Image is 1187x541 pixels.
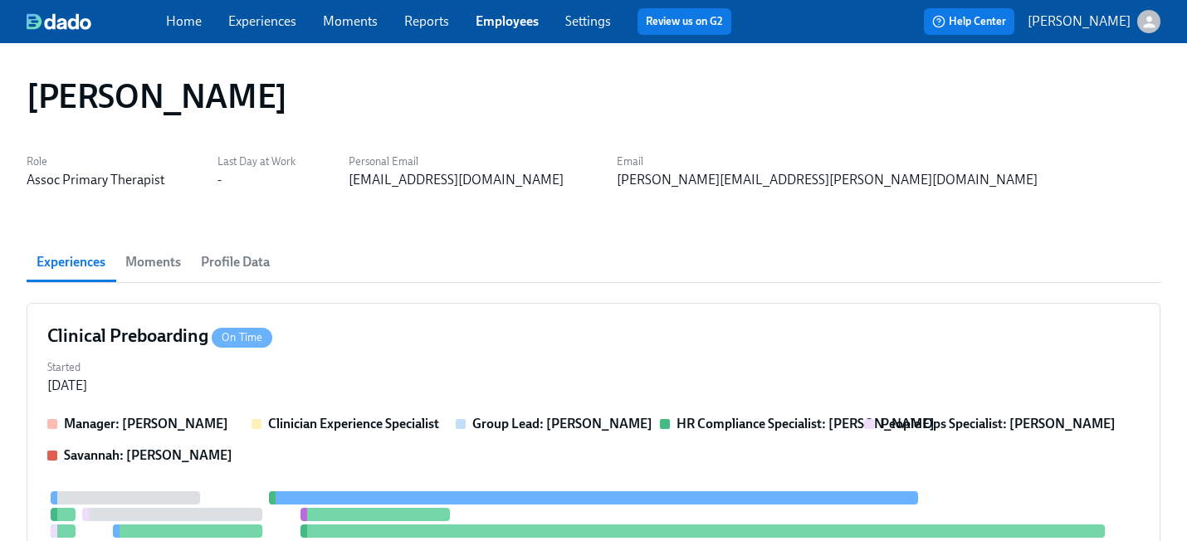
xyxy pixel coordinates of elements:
a: Experiences [228,13,296,29]
span: On Time [212,331,272,344]
a: Moments [323,13,378,29]
label: Last Day at Work [217,153,296,171]
strong: Manager: [PERSON_NAME] [64,416,228,431]
span: Moments [125,251,181,274]
span: Experiences [37,251,105,274]
label: Personal Email [349,153,564,171]
div: - [217,171,222,189]
span: Profile Data [201,251,270,274]
div: [PERSON_NAME][EMAIL_ADDRESS][PERSON_NAME][DOMAIN_NAME] [617,171,1038,189]
a: Review us on G2 [646,13,723,30]
a: dado [27,13,166,30]
strong: Group Lead: [PERSON_NAME] [472,416,652,431]
strong: HR Compliance Specialist: [PERSON_NAME] [677,416,935,431]
span: Help Center [932,13,1006,30]
a: Employees [476,13,539,29]
strong: Clinician Experience Specialist [268,416,439,431]
label: Email [617,153,1038,171]
h4: Clinical Preboarding [47,324,272,348]
label: Role [27,153,164,171]
strong: People Ops Specialist: [PERSON_NAME] [881,416,1116,431]
a: Home [166,13,202,29]
a: Settings [565,13,611,29]
label: Started [47,358,87,377]
button: Review us on G2 [637,8,731,35]
button: [PERSON_NAME] [1028,10,1160,33]
div: [DATE] [47,377,87,395]
a: Reports [404,13,449,29]
p: [PERSON_NAME] [1028,12,1131,31]
strong: Savannah: [PERSON_NAME] [64,447,232,463]
img: dado [27,13,91,30]
div: Assoc Primary Therapist [27,171,164,189]
h1: [PERSON_NAME] [27,76,287,116]
div: [EMAIL_ADDRESS][DOMAIN_NAME] [349,171,564,189]
button: Help Center [924,8,1014,35]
